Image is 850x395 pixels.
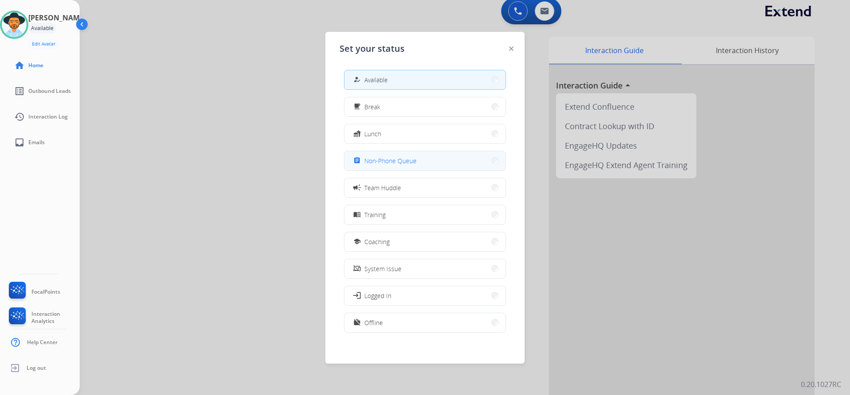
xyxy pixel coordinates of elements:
[352,291,361,300] mat-icon: login
[31,288,60,295] span: FocalPoints
[28,39,59,49] button: Edit Avatar
[14,137,25,148] mat-icon: inbox
[27,364,46,372] span: Log out
[801,379,841,390] p: 0.20.1027RC
[344,178,506,197] button: Team Huddle
[344,232,506,251] button: Coaching
[364,75,388,84] span: Available
[31,311,80,325] span: Interaction Analytics
[353,211,361,219] mat-icon: menu_book
[364,318,383,327] span: Offline
[353,238,361,245] mat-icon: school
[353,130,361,138] mat-icon: fastfood
[364,291,391,300] span: Logged In
[353,76,361,84] mat-icon: how_to_reg
[364,264,402,273] span: System Issue
[353,103,361,111] mat-icon: free_breakfast
[364,156,417,165] span: Non-Phone Queue
[364,129,381,138] span: Lunch
[344,313,506,332] button: Offline
[364,183,401,192] span: Team Huddle
[27,339,58,346] span: Help Center
[344,124,506,143] button: Lunch
[7,282,60,302] a: FocalPoints
[340,42,405,55] span: Set your status
[344,259,506,278] button: System Issue
[509,46,514,51] img: close-button
[364,210,386,219] span: Training
[344,286,506,305] button: Logged In
[7,307,80,328] a: Interaction Analytics
[2,12,27,37] img: avatar
[353,319,361,326] mat-icon: work_off
[28,12,86,23] h3: [PERSON_NAME]
[352,183,361,192] mat-icon: campaign
[14,86,25,96] mat-icon: list_alt
[28,62,43,69] span: Home
[344,151,506,170] button: Non-Phone Queue
[364,102,380,111] span: Break
[14,111,25,122] mat-icon: history
[14,60,25,71] mat-icon: home
[353,265,361,272] mat-icon: phonelink_off
[344,205,506,224] button: Training
[364,237,390,246] span: Coaching
[28,88,71,95] span: Outbound Leads
[353,157,361,165] mat-icon: assignment
[344,70,506,89] button: Available
[28,113,68,120] span: Interaction Log
[28,139,45,146] span: Emails
[28,23,56,34] div: Available
[344,97,506,116] button: Break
